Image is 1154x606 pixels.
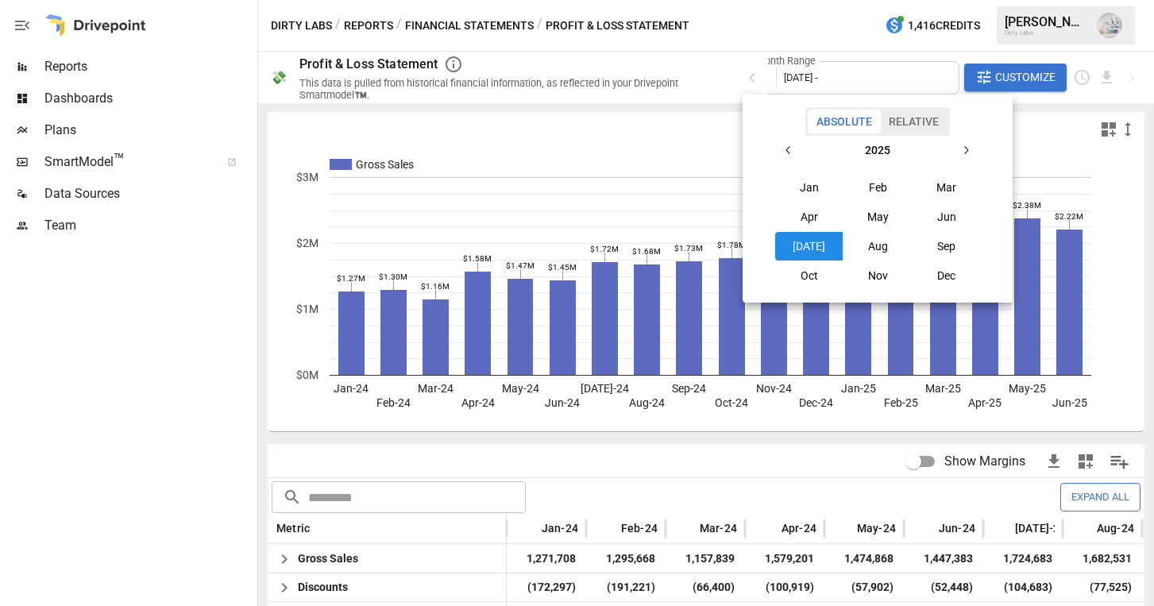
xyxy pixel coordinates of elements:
button: Jun [913,203,981,231]
button: Dec [913,261,981,290]
button: Sep [913,232,981,261]
button: Relative [880,110,948,133]
button: Nov [843,261,912,290]
button: Absolute [808,110,881,133]
button: 2025 [803,136,951,164]
button: Jan [775,173,843,202]
button: [DATE] [775,232,843,261]
button: Oct [775,261,843,290]
button: Aug [843,232,912,261]
button: Apr [775,203,843,231]
button: Feb [843,173,912,202]
button: Mar [913,173,981,202]
button: May [843,203,912,231]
